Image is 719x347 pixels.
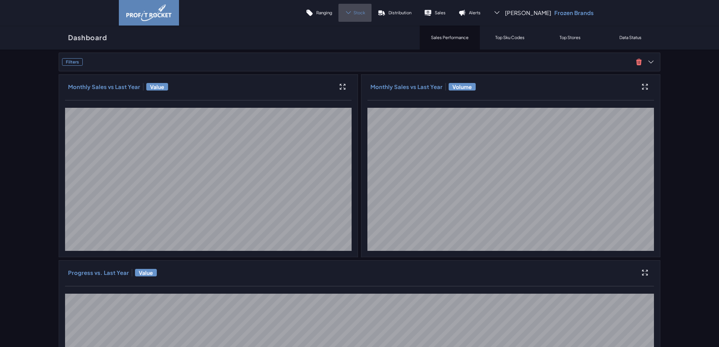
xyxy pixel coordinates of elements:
[554,9,594,17] p: Frozen Brands
[560,35,581,40] p: Top Stores
[62,58,83,66] h3: Filters
[135,269,157,276] span: Value
[146,83,168,91] span: Value
[619,35,642,40] p: Data Status
[388,10,411,15] p: Distribution
[505,9,551,17] span: [PERSON_NAME]
[435,10,446,15] p: Sales
[452,4,487,22] a: Alerts
[370,83,443,91] h3: Monthly Sales vs Last Year
[469,10,481,15] p: Alerts
[449,83,476,91] span: Volume
[372,4,418,22] a: Distribution
[316,10,332,15] p: Ranging
[431,35,469,40] p: Sales Performance
[418,4,452,22] a: Sales
[68,269,129,276] h3: Progress vs. Last Year
[353,10,365,15] span: Stock
[126,5,171,21] img: image
[495,35,525,40] p: Top Sku Codes
[68,83,140,91] h3: Monthly Sales vs Last Year
[299,4,338,22] a: Ranging
[59,26,117,50] a: Dashboard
